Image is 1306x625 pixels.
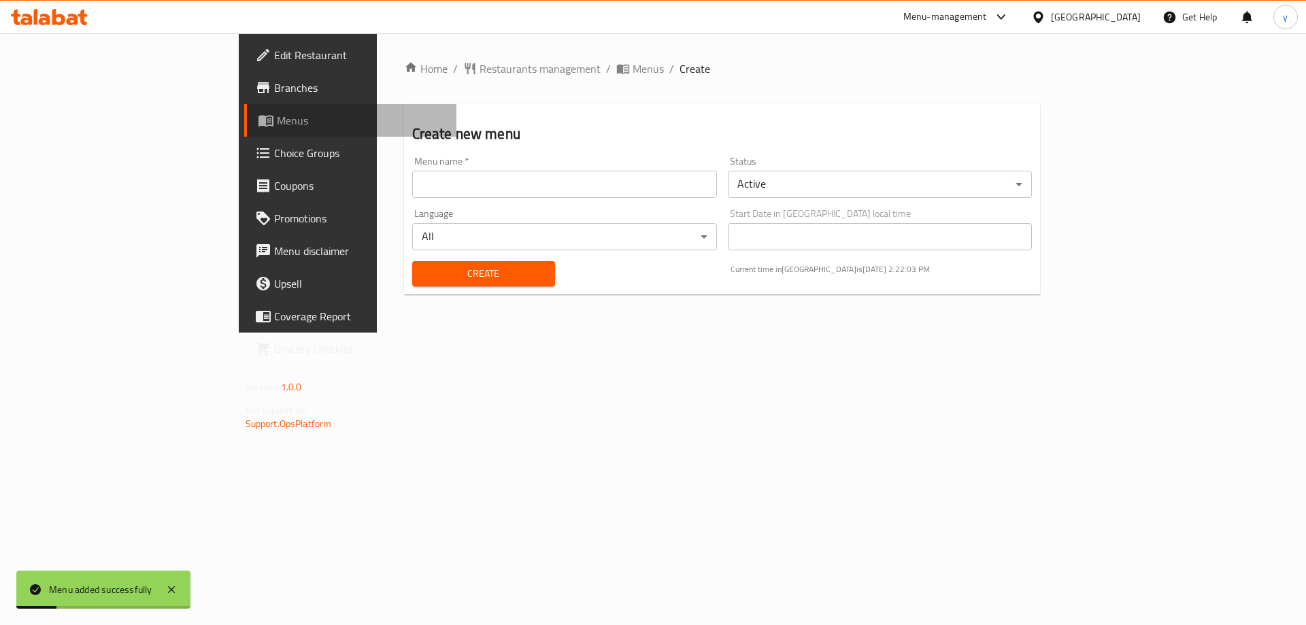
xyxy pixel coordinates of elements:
a: Grocery Checklist [244,333,457,365]
a: Coupons [244,169,457,202]
input: Please enter Menu name [412,171,717,198]
button: Create [412,261,555,286]
a: Menus [616,61,664,77]
span: Menu disclaimer [274,243,446,259]
span: Edit Restaurant [274,47,446,63]
a: Edit Restaurant [244,39,457,71]
div: Menu-management [903,9,987,25]
span: Upsell [274,275,446,292]
a: Upsell [244,267,457,300]
a: Menus [244,104,457,137]
span: y [1283,10,1288,24]
li: / [669,61,674,77]
a: Branches [244,71,457,104]
a: Promotions [244,202,457,235]
span: Create [423,265,544,282]
p: Current time in [GEOGRAPHIC_DATA] is [DATE] 2:22:03 PM [731,263,1033,275]
span: Promotions [274,210,446,226]
span: Choice Groups [274,145,446,161]
nav: breadcrumb [404,61,1041,77]
span: Version: [246,378,279,396]
span: Grocery Checklist [274,341,446,357]
span: Coupons [274,178,446,194]
span: Get support on: [246,401,308,419]
span: Menus [633,61,664,77]
div: Menu added successfully [49,582,152,597]
li: / [606,61,611,77]
a: Menu disclaimer [244,235,457,267]
span: Restaurants management [480,61,601,77]
span: Menus [277,112,446,129]
h2: Create new menu [412,124,1033,144]
div: All [412,223,717,250]
span: 1.0.0 [281,378,302,396]
span: Branches [274,80,446,96]
div: Active [728,171,1033,198]
a: Support.OpsPlatform [246,415,332,433]
a: Choice Groups [244,137,457,169]
a: Coverage Report [244,300,457,333]
span: Coverage Report [274,308,446,324]
span: Create [680,61,710,77]
div: [GEOGRAPHIC_DATA] [1051,10,1141,24]
a: Restaurants management [463,61,601,77]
